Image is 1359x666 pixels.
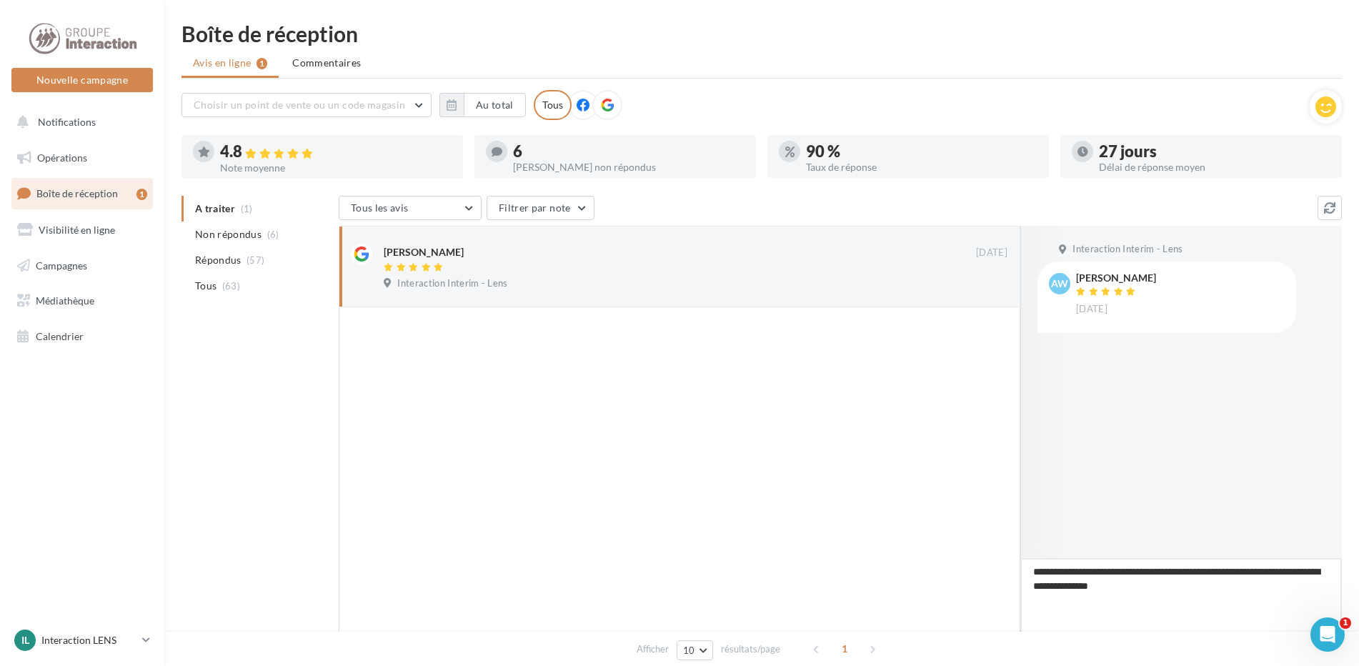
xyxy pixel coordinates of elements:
[806,144,1037,159] div: 90 %
[181,93,432,117] button: Choisir un point de vente ou un code magasin
[41,633,136,647] p: Interaction LENS
[677,640,713,660] button: 10
[36,259,87,271] span: Campagnes
[39,224,115,236] span: Visibilité en ligne
[38,116,96,128] span: Notifications
[384,245,464,259] div: [PERSON_NAME]
[439,93,526,117] button: Au total
[1072,243,1183,256] span: Interaction Interim - Lens
[487,196,594,220] button: Filtrer par note
[11,627,153,654] a: IL Interaction LENS
[513,162,745,172] div: [PERSON_NAME] non répondus
[1051,277,1068,291] span: AW
[464,93,526,117] button: Au total
[195,279,216,293] span: Tous
[9,322,156,352] a: Calendrier
[11,68,153,92] button: Nouvelle campagne
[194,99,405,111] span: Choisir un point de vente ou un code magasin
[36,187,118,199] span: Boîte de réception
[1076,273,1156,283] div: [PERSON_NAME]
[195,227,262,242] span: Non répondus
[534,90,572,120] div: Tous
[721,642,780,656] span: résultats/page
[21,633,29,647] span: IL
[195,253,242,267] span: Répondus
[9,178,156,209] a: Boîte de réception1
[1076,303,1107,316] span: [DATE]
[976,247,1007,259] span: [DATE]
[181,23,1342,44] div: Boîte de réception
[1099,162,1330,172] div: Délai de réponse moyen
[36,294,94,307] span: Médiathèque
[292,56,361,70] span: Commentaires
[339,196,482,220] button: Tous les avis
[36,330,84,342] span: Calendrier
[683,645,695,656] span: 10
[9,215,156,245] a: Visibilité en ligne
[9,107,150,137] button: Notifications
[1310,617,1345,652] iframe: Intercom live chat
[637,642,669,656] span: Afficher
[833,637,856,660] span: 1
[37,151,87,164] span: Opérations
[397,277,507,290] span: Interaction Interim - Lens
[222,280,240,292] span: (63)
[9,143,156,173] a: Opérations
[513,144,745,159] div: 6
[247,254,264,266] span: (57)
[267,229,279,240] span: (6)
[9,286,156,316] a: Médiathèque
[220,144,452,160] div: 4.8
[1099,144,1330,159] div: 27 jours
[136,189,147,200] div: 1
[220,163,452,173] div: Note moyenne
[351,202,409,214] span: Tous les avis
[1340,617,1351,629] span: 1
[806,162,1037,172] div: Taux de réponse
[9,251,156,281] a: Campagnes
